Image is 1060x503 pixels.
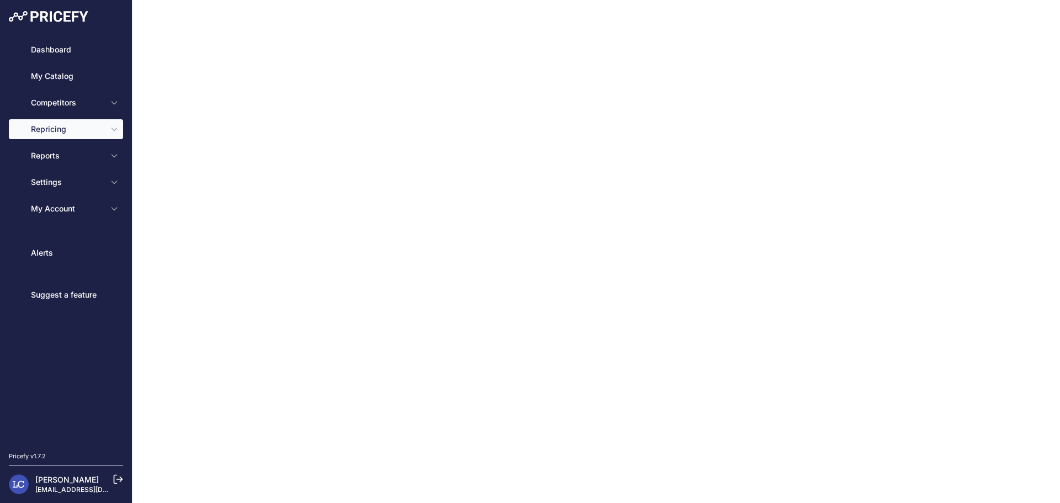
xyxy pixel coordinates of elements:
[9,285,123,305] a: Suggest a feature
[9,172,123,192] button: Settings
[9,452,46,461] div: Pricefy v1.7.2
[31,97,103,108] span: Competitors
[31,203,103,214] span: My Account
[9,243,123,263] a: Alerts
[9,93,123,113] button: Competitors
[9,66,123,86] a: My Catalog
[31,177,103,188] span: Settings
[35,485,151,494] a: [EMAIL_ADDRESS][DOMAIN_NAME]
[9,199,123,219] button: My Account
[35,475,99,484] a: [PERSON_NAME]
[9,119,123,139] button: Repricing
[31,150,103,161] span: Reports
[9,146,123,166] button: Reports
[9,40,123,60] a: Dashboard
[9,40,123,438] nav: Sidebar
[31,124,103,135] span: Repricing
[9,11,88,22] img: Pricefy Logo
